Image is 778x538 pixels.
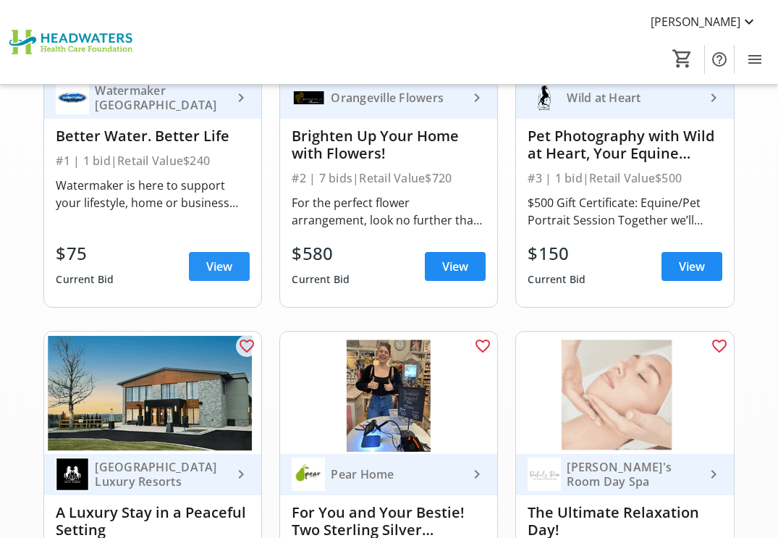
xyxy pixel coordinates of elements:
[442,258,468,275] span: View
[679,258,705,275] span: View
[89,460,232,489] div: [GEOGRAPHIC_DATA] Luxury Resorts
[56,266,114,293] div: Current Bid
[661,252,722,281] a: View
[561,460,704,489] div: [PERSON_NAME]'s Room Day Spa
[56,151,250,171] div: #1 | 1 bid | Retail Value $240
[56,240,114,266] div: $75
[292,194,486,229] div: For the perfect flower arrangement, look no further than Orangeville Flowers! Our expert florists...
[280,332,497,454] img: For You and Your Bestie! Two Sterling Silver Permanent Bracelets
[528,168,722,188] div: #3 | 1 bid | Retail Value $500
[280,77,497,119] a: Orangeville FlowersOrangeville Flowers
[56,127,250,145] div: Better Water. Better Life
[292,127,486,162] div: Brighten Up Your Home with Flowers!
[468,89,486,106] mat-icon: keyboard_arrow_right
[705,89,722,106] mat-icon: keyboard_arrow_right
[232,89,250,106] mat-icon: keyboard_arrow_right
[669,46,695,72] button: Cart
[528,240,585,266] div: $150
[206,258,232,275] span: View
[292,458,325,491] img: Pear Home
[89,83,232,112] div: Watermaker [GEOGRAPHIC_DATA]
[474,337,491,355] mat-icon: favorite_outline
[56,458,89,491] img: Mount Alverno Luxury Resorts
[189,252,250,281] a: View
[561,91,704,105] div: Wild at Heart
[292,168,486,188] div: #2 | 7 bids | Retail Value $720
[528,266,585,293] div: Current Bid
[705,466,722,483] mat-icon: keyboard_arrow_right
[468,466,486,483] mat-icon: keyboard_arrow_right
[292,240,350,266] div: $580
[711,337,728,355] mat-icon: favorite_outline
[280,454,497,495] a: Pear HomePear Home
[56,177,250,211] div: Watermaker is here to support your lifestyle, home or business environment with [MEDICAL_DATA] tr...
[528,81,561,114] img: Wild at Heart
[238,337,255,355] mat-icon: favorite_outline
[44,332,261,454] img: A Luxury Stay in a Peaceful Setting
[325,91,468,105] div: Orangeville Flowers
[44,77,261,119] a: Watermaker OrangevilleWatermaker [GEOGRAPHIC_DATA]
[705,45,734,74] button: Help
[425,252,486,281] a: View
[9,6,138,78] img: Headwaters Health Care Foundation's Logo
[44,454,261,495] a: Mount Alverno Luxury Resorts[GEOGRAPHIC_DATA] Luxury Resorts
[56,81,89,114] img: Watermaker Orangeville
[292,81,325,114] img: Orangeville Flowers
[740,45,769,74] button: Menu
[639,10,769,33] button: [PERSON_NAME]
[651,13,740,30] span: [PERSON_NAME]
[528,458,561,491] img: Rachel's Room Day Spa
[528,127,722,162] div: Pet Photography with Wild at Heart, Your Equine Image Visualist
[528,194,722,229] div: $500 Gift Certificate: Equine/Pet Portrait Session Together we’ll engage in some creative shenani...
[516,77,733,119] a: Wild at HeartWild at Heart
[232,466,250,483] mat-icon: keyboard_arrow_right
[325,467,468,482] div: Pear Home
[516,332,733,454] img: The Ultimate Relaxation Day!
[516,454,733,495] a: Rachel's Room Day Spa[PERSON_NAME]'s Room Day Spa
[292,266,350,293] div: Current Bid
